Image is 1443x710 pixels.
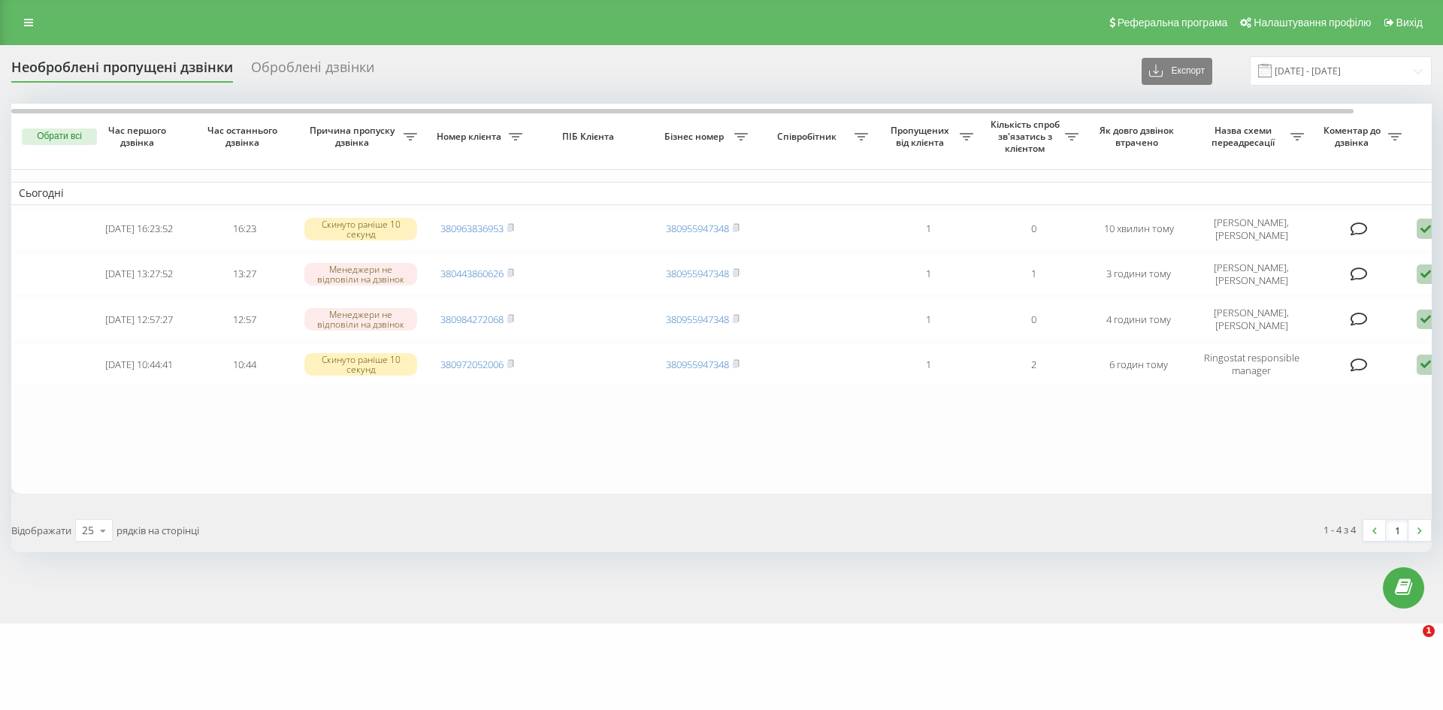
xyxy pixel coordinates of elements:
[876,253,981,295] td: 1
[1142,58,1212,85] button: Експорт
[86,253,192,295] td: [DATE] 13:27:52
[304,353,417,376] div: Скинуто раніше 10 секунд
[440,358,504,371] a: 380972052006
[981,208,1086,250] td: 0
[1086,343,1191,385] td: 6 годин тому
[543,131,637,143] span: ПІБ Клієнта
[1386,520,1408,541] a: 1
[876,343,981,385] td: 1
[1118,17,1228,29] span: Реферальна програма
[666,222,729,235] a: 380955947348
[192,343,297,385] td: 10:44
[22,128,97,145] button: Обрати всі
[82,523,94,538] div: 25
[304,218,417,240] div: Скинуто раніше 10 секунд
[304,308,417,331] div: Менеджери не відповіли на дзвінок
[876,208,981,250] td: 1
[86,208,192,250] td: [DATE] 16:23:52
[876,298,981,340] td: 1
[981,298,1086,340] td: 0
[1423,625,1435,637] span: 1
[116,524,199,537] span: рядків на сторінці
[988,119,1065,154] span: Кількість спроб зв'язатись з клієнтом
[86,343,192,385] td: [DATE] 10:44:41
[666,358,729,371] a: 380955947348
[11,524,71,537] span: Відображати
[192,253,297,295] td: 13:27
[192,208,297,250] td: 16:23
[1098,125,1179,148] span: Як довго дзвінок втрачено
[204,125,285,148] span: Час останнього дзвінка
[981,253,1086,295] td: 1
[1086,253,1191,295] td: 3 години тому
[440,267,504,280] a: 380443860626
[1086,298,1191,340] td: 4 години тому
[1191,298,1311,340] td: [PERSON_NAME], [PERSON_NAME]
[251,59,374,83] div: Оброблені дзвінки
[192,298,297,340] td: 12:57
[11,59,233,83] div: Необроблені пропущені дзвінки
[432,131,509,143] span: Номер клієнта
[1324,522,1356,537] div: 1 - 4 з 4
[1199,125,1290,148] span: Назва схеми переадресації
[763,131,855,143] span: Співробітник
[1191,208,1311,250] td: [PERSON_NAME], [PERSON_NAME]
[666,267,729,280] a: 380955947348
[440,313,504,326] a: 380984272068
[1086,208,1191,250] td: 10 хвилин тому
[1191,253,1311,295] td: [PERSON_NAME], [PERSON_NAME]
[666,313,729,326] a: 380955947348
[1319,125,1388,148] span: Коментар до дзвінка
[883,125,960,148] span: Пропущених від клієнта
[1392,625,1428,661] iframe: Intercom live chat
[981,343,1086,385] td: 2
[86,298,192,340] td: [DATE] 12:57:27
[658,131,734,143] span: Бізнес номер
[98,125,180,148] span: Час першого дзвінка
[1396,17,1423,29] span: Вихід
[1254,17,1371,29] span: Налаштування профілю
[304,125,404,148] span: Причина пропуску дзвінка
[304,263,417,286] div: Менеджери не відповіли на дзвінок
[1191,343,1311,385] td: Ringostat responsible manager
[440,222,504,235] a: 380963836953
